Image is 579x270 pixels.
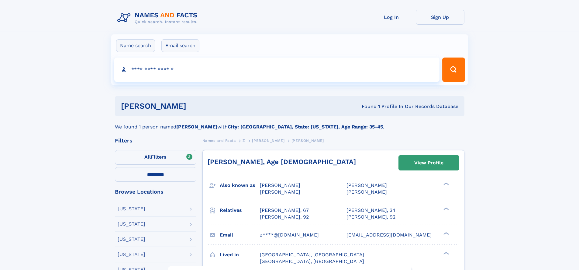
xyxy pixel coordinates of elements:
[220,230,260,240] h3: Email
[260,207,309,214] a: [PERSON_NAME], 67
[291,139,324,143] span: [PERSON_NAME]
[118,237,145,242] div: [US_STATE]
[228,124,383,130] b: City: [GEOGRAPHIC_DATA], State: [US_STATE], Age Range: 35-45
[442,231,449,235] div: ❯
[115,189,196,195] div: Browse Locations
[176,124,217,130] b: [PERSON_NAME]
[346,207,395,214] a: [PERSON_NAME], 34
[346,189,387,195] span: [PERSON_NAME]
[260,182,300,188] span: [PERSON_NAME]
[416,10,464,25] a: Sign Up
[144,154,151,160] span: All
[118,222,145,226] div: [US_STATE]
[243,139,245,143] span: Z
[414,156,443,170] div: View Profile
[346,182,387,188] span: [PERSON_NAME]
[442,182,449,186] div: ❯
[115,150,196,165] label: Filters
[252,137,284,144] a: [PERSON_NAME]
[161,39,199,52] label: Email search
[442,251,449,255] div: ❯
[399,156,459,170] a: View Profile
[220,205,260,216] h3: Relatives
[442,58,465,82] button: Search Button
[260,252,364,258] span: [GEOGRAPHIC_DATA], [GEOGRAPHIC_DATA]
[220,180,260,191] h3: Also known as
[118,206,145,211] div: [US_STATE]
[260,214,309,220] a: [PERSON_NAME], 92
[121,102,274,110] h1: [PERSON_NAME]
[243,137,245,144] a: Z
[116,39,155,52] label: Name search
[346,214,395,220] a: [PERSON_NAME], 92
[274,103,458,110] div: Found 1 Profile In Our Records Database
[252,139,284,143] span: [PERSON_NAME]
[442,207,449,211] div: ❯
[260,258,364,264] span: [GEOGRAPHIC_DATA], [GEOGRAPHIC_DATA]
[260,189,300,195] span: [PERSON_NAME]
[220,250,260,260] h3: Lived in
[114,58,440,82] input: search input
[202,137,236,144] a: Names and Facts
[208,158,356,166] a: [PERSON_NAME], Age [DEMOGRAPHIC_DATA]
[367,10,416,25] a: Log In
[115,116,464,131] div: We found 1 person named with .
[115,10,202,26] img: Logo Names and Facts
[346,232,432,238] span: [EMAIL_ADDRESS][DOMAIN_NAME]
[118,252,145,257] div: [US_STATE]
[115,138,196,143] div: Filters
